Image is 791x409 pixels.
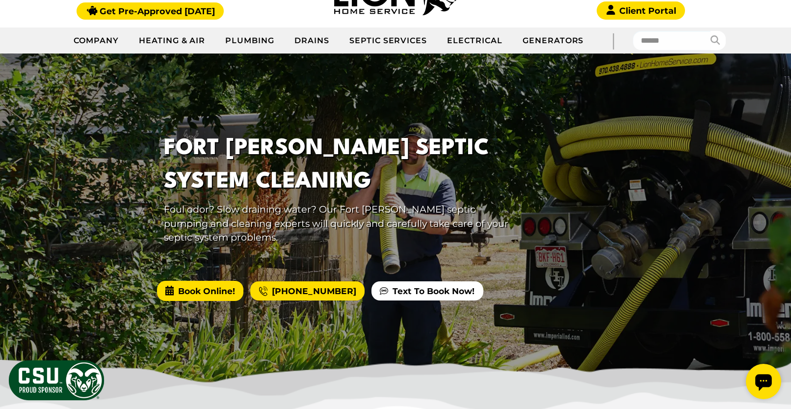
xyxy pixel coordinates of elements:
a: Electrical [437,28,513,53]
p: Foul odor? Slow draining water? Our Fort [PERSON_NAME] septic pumping and cleaning experts will q... [164,202,521,245]
a: Company [64,28,129,53]
a: Septic Services [340,28,437,53]
div: Open chat widget [4,4,39,39]
div: | [593,27,633,54]
img: CSU Sponsor Badge [7,359,105,402]
h1: Fort [PERSON_NAME] Septic System Cleaning [164,132,521,198]
a: Client Portal [597,1,685,20]
a: Drains [285,28,340,53]
a: Heating & Air [129,28,215,53]
a: [PHONE_NUMBER] [250,281,364,301]
a: Get Pre-Approved [DATE] [77,2,223,20]
span: Book Online! [157,281,243,300]
a: Text To Book Now! [371,281,483,301]
a: Generators [513,28,594,53]
a: Plumbing [215,28,285,53]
